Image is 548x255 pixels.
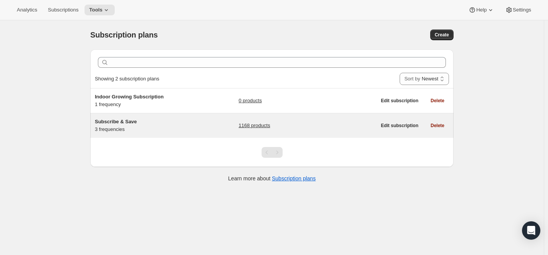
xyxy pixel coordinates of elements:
p: Learn more about [228,175,316,182]
button: Delete [426,120,449,131]
span: Settings [513,7,531,13]
span: Edit subscription [381,123,418,129]
div: 1 frequency [95,93,190,108]
button: Edit subscription [376,120,423,131]
span: Delete [431,123,444,129]
a: 0 products [239,97,262,105]
button: Delete [426,95,449,106]
span: Help [476,7,486,13]
span: Subscriptions [48,7,78,13]
div: 3 frequencies [95,118,190,133]
span: Tools [89,7,102,13]
div: Open Intercom Messenger [522,221,540,240]
button: Edit subscription [376,95,423,106]
span: Subscription plans [90,31,158,39]
span: Subscribe & Save [95,119,137,124]
button: Create [430,29,454,40]
span: Analytics [17,7,37,13]
button: Tools [85,5,115,15]
span: Edit subscription [381,98,418,104]
span: Showing 2 subscription plans [95,76,159,82]
button: Help [464,5,499,15]
button: Analytics [12,5,42,15]
span: Indoor Growing Subscription [95,94,164,100]
a: Subscription plans [272,175,315,181]
button: Settings [501,5,536,15]
span: Create [435,32,449,38]
a: 1168 products [239,122,270,129]
nav: Pagination [262,147,283,158]
span: Delete [431,98,444,104]
button: Subscriptions [43,5,83,15]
